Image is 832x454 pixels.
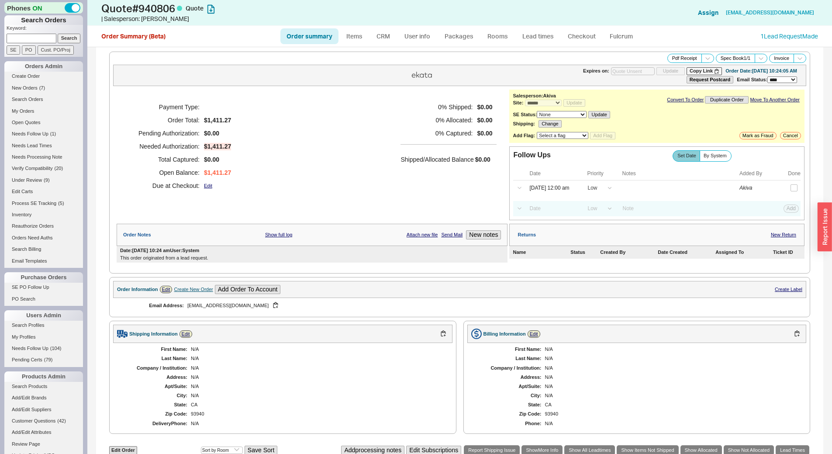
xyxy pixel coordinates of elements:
[760,32,818,40] a: 1Lead RequestMade
[128,179,200,192] h5: Due at Checkout:
[4,222,83,231] a: Reauthorize Orders
[570,250,598,255] div: Status
[7,45,20,55] input: SE
[44,357,53,362] span: ( 79 )
[513,112,537,117] b: SE Status:
[128,114,200,127] h5: Order Total:
[787,205,796,211] span: Add
[725,68,797,74] div: Order Date: [DATE] 10:24:05 AM
[407,232,438,238] a: Attach new file
[160,286,173,293] a: Edit
[204,169,231,177] span: $1,411.27
[180,330,192,338] a: Edit
[481,28,514,44] a: Rooms
[690,77,731,82] b: Request Postcard
[705,96,749,104] button: Duplicate Order
[590,132,615,139] button: Add Flag
[4,2,83,14] div: Phones
[528,330,540,338] a: Edit
[122,365,187,371] div: Company / Institution:
[204,130,219,137] span: $0.00
[400,114,473,127] h5: 0 % Allocated:
[477,117,492,124] span: $0.00
[129,331,178,337] div: Shipping Information
[12,357,42,362] span: Pending Certs
[4,283,83,292] a: SE PO Follow Up
[600,250,656,255] div: Created By
[22,45,36,55] input: PO
[4,440,83,449] a: Review Page
[191,411,444,417] div: 93940
[174,287,213,292] div: Create New Order
[704,153,727,159] span: By System
[513,121,535,127] b: Shipping:
[122,402,187,408] div: State:
[771,232,796,238] a: New Return
[483,331,526,337] div: Billing Information
[545,374,798,380] div: N/A
[191,402,444,408] div: CA
[750,97,800,103] a: Move To Another Order
[667,97,704,103] a: Convert To Order
[58,34,81,43] input: Search
[204,143,231,150] span: $1,411.27
[737,77,767,82] span: Email Status:
[677,153,696,159] span: Set Date
[4,333,83,342] a: My Profiles
[516,28,560,44] a: Lead times
[545,402,798,408] div: CA
[39,85,45,90] span: ( 7 )
[611,67,655,76] input: Quote Unsent
[784,204,799,212] button: Add
[604,28,639,44] a: Fulcrum
[38,45,74,55] input: Cust. PO/Proj
[370,28,396,44] a: CRM
[587,170,616,177] div: Priority
[4,428,83,437] a: Add/Edit Attributes
[513,133,535,138] b: Add Flag:
[191,356,444,361] div: N/A
[4,107,83,116] a: My Orders
[12,154,62,159] span: Needs Processing Note
[4,256,83,266] a: Email Templates
[7,25,83,34] p: Keyword:
[466,230,501,239] button: New notes
[4,118,83,127] a: Open Quotes
[4,416,83,426] a: Customer Questions(42)
[622,170,738,177] div: Notes
[12,418,55,423] span: Customer Questions
[122,393,187,399] div: City:
[475,156,490,163] span: $0.00
[726,10,814,16] a: [EMAIL_ADDRESS][DOMAIN_NAME]
[123,232,151,238] div: Order Notes
[529,170,581,177] div: Date
[4,210,83,219] a: Inventory
[742,133,773,139] span: Mark as Fraud
[191,347,444,352] div: N/A
[12,131,48,136] span: Needs Follow Up
[583,68,609,74] span: Expires on:
[4,344,83,353] a: Needs Follow Up(104)
[513,151,550,159] div: Follow Ups
[4,83,83,93] a: New Orders(7)
[545,393,798,399] div: N/A
[4,152,83,162] a: Needs Processing Note
[398,28,437,44] a: User info
[4,245,83,254] a: Search Billing
[127,303,184,308] div: Email Address:
[476,384,542,389] div: Apt/Suite:
[128,140,200,153] h5: Needed Authorization:
[739,170,780,177] div: Added By
[122,421,187,426] div: Delivery Phone:
[783,133,798,139] span: Cancel
[476,402,542,408] div: State:
[12,201,56,206] span: Process SE Tracking
[441,232,463,238] a: Send Mail
[122,421,444,426] div: N/A
[658,250,714,255] div: Date Created
[265,232,292,238] a: Show full log
[739,185,769,191] div: Akiva
[525,203,580,215] input: Date
[476,374,542,380] div: Address:
[4,321,83,330] a: Search Profiles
